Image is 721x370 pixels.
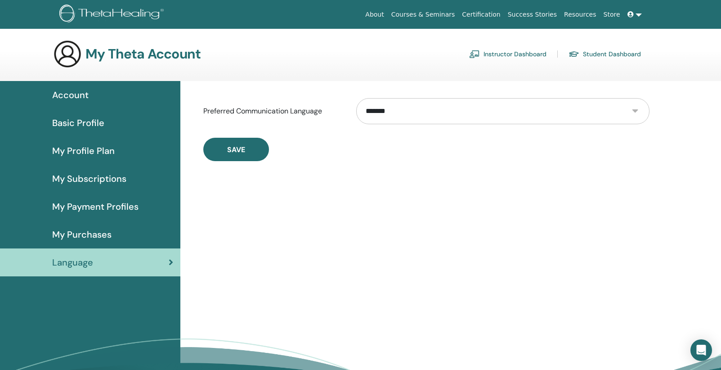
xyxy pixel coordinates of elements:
img: graduation-cap.svg [569,50,579,58]
div: Open Intercom Messenger [690,339,712,361]
span: Save [227,145,245,154]
span: My Payment Profiles [52,200,139,213]
a: Instructor Dashboard [469,47,546,61]
a: Resources [560,6,600,23]
a: Certification [458,6,504,23]
span: Language [52,256,93,269]
h3: My Theta Account [85,46,201,62]
label: Preferred Communication Language [197,103,350,120]
a: About [362,6,387,23]
span: My Purchases [52,228,112,241]
a: Success Stories [504,6,560,23]
span: My Profile Plan [52,144,115,158]
span: Basic Profile [52,116,104,130]
img: generic-user-icon.jpg [53,40,82,68]
button: Save [203,138,269,161]
span: Account [52,88,89,102]
a: Student Dashboard [569,47,641,61]
a: Courses & Seminars [388,6,459,23]
img: chalkboard-teacher.svg [469,50,480,58]
span: My Subscriptions [52,172,126,185]
img: logo.png [59,5,167,25]
a: Store [600,6,624,23]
